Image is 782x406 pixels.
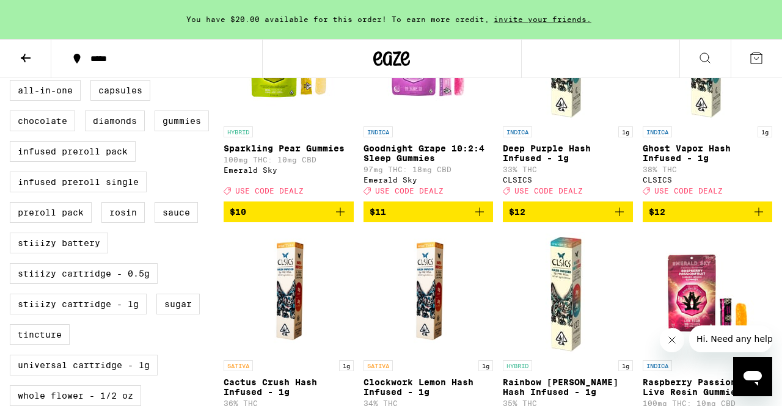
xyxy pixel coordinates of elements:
[649,207,665,217] span: $12
[643,165,773,173] p: 38% THC
[10,111,75,131] label: Chocolate
[230,207,246,217] span: $10
[375,187,444,195] span: USE CODE DEALZ
[186,15,489,23] span: You have $20.00 available for this order! To earn more credit,
[224,360,253,371] p: SATIVA
[10,202,92,223] label: Preroll Pack
[235,187,304,195] span: USE CODE DEALZ
[224,166,354,174] div: Emerald Sky
[370,207,386,217] span: $11
[643,176,773,184] div: CLSICS
[654,187,723,195] span: USE CODE DEALZ
[758,126,772,137] p: 1g
[509,207,525,217] span: $12
[643,143,773,163] p: Ghost Vapor Hash Infused - 1g
[224,377,354,397] p: Cactus Crush Hash Infused - 1g
[10,324,70,345] label: Tincture
[514,187,583,195] span: USE CODE DEALZ
[7,9,88,18] span: Hi. Need any help?
[503,377,633,397] p: Rainbow [PERSON_NAME] Hash Infused - 1g
[224,126,253,137] p: HYBRID
[387,232,469,354] img: CLSICS - Clockwork Lemon Hash Infused - 1g
[10,172,147,192] label: Infused Preroll Single
[503,201,633,222] button: Add to bag
[364,176,494,184] div: Emerald Sky
[643,126,672,137] p: INDICA
[503,165,633,173] p: 33% THC
[503,143,633,163] p: Deep Purple Hash Infused - 1g
[10,385,141,406] label: Whole Flower - 1/2 oz
[643,360,672,371] p: INDICA
[689,325,772,352] iframe: Message from company
[618,360,633,371] p: 1g
[10,141,136,162] label: Infused Preroll Pack
[90,80,150,101] label: Capsules
[224,156,354,164] p: 100mg THC: 10mg CBD
[10,294,147,314] label: STIIIZY Cartridge - 1g
[364,201,494,222] button: Add to bag
[10,80,81,101] label: All-In-One
[503,360,532,371] p: HYBRID
[10,263,158,284] label: STIIIZY Cartridge - 0.5g
[733,357,772,396] iframe: Button to launch messaging window
[364,360,393,371] p: SATIVA
[503,126,532,137] p: INDICA
[224,143,354,153] p: Sparkling Pear Gummies
[224,201,354,222] button: Add to bag
[339,360,354,371] p: 1g
[503,176,633,184] div: CLSICS
[85,111,145,131] label: Diamonds
[155,111,209,131] label: Gummies
[364,143,494,163] p: Goodnight Grape 10:2:4 Sleep Gummies
[660,328,684,352] iframe: Close message
[247,232,329,354] img: CLSICS - Cactus Crush Hash Infused - 1g
[646,232,769,354] img: Emerald Sky - Raspberry Passionfruit Live Resin Gummies
[364,126,393,137] p: INDICA
[155,202,198,223] label: Sauce
[364,377,494,397] p: Clockwork Lemon Hash Infused - 1g
[101,202,145,223] label: Rosin
[643,377,773,397] p: Raspberry Passionfruit Live Resin Gummies
[506,232,629,354] img: CLSICS - Rainbow Beltz Hash Infused - 1g
[10,355,158,375] label: Universal Cartridge - 1g
[156,294,200,314] label: Sugar
[364,165,494,173] p: 97mg THC: 18mg CBD
[618,126,633,137] p: 1g
[478,360,493,371] p: 1g
[10,233,108,253] label: STIIIZY Battery
[489,15,596,23] span: invite your friends.
[643,201,773,222] button: Add to bag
